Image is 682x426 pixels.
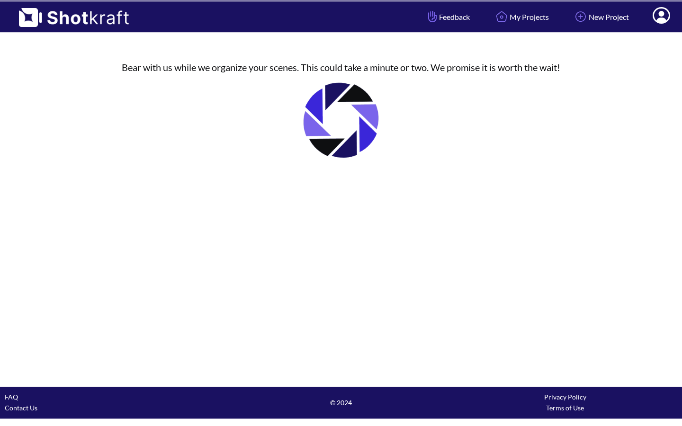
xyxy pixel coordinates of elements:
img: Home Icon [494,9,510,25]
a: Contact Us [5,404,37,412]
a: FAQ [5,393,18,401]
a: New Project [565,4,636,29]
span: Feedback [426,11,470,22]
img: Loading.. [294,73,388,168]
img: Hand Icon [426,9,439,25]
div: Terms of Use [453,402,677,413]
a: My Projects [486,4,556,29]
div: Privacy Policy [453,391,677,402]
span: © 2024 [229,397,453,408]
img: Add Icon [573,9,589,25]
